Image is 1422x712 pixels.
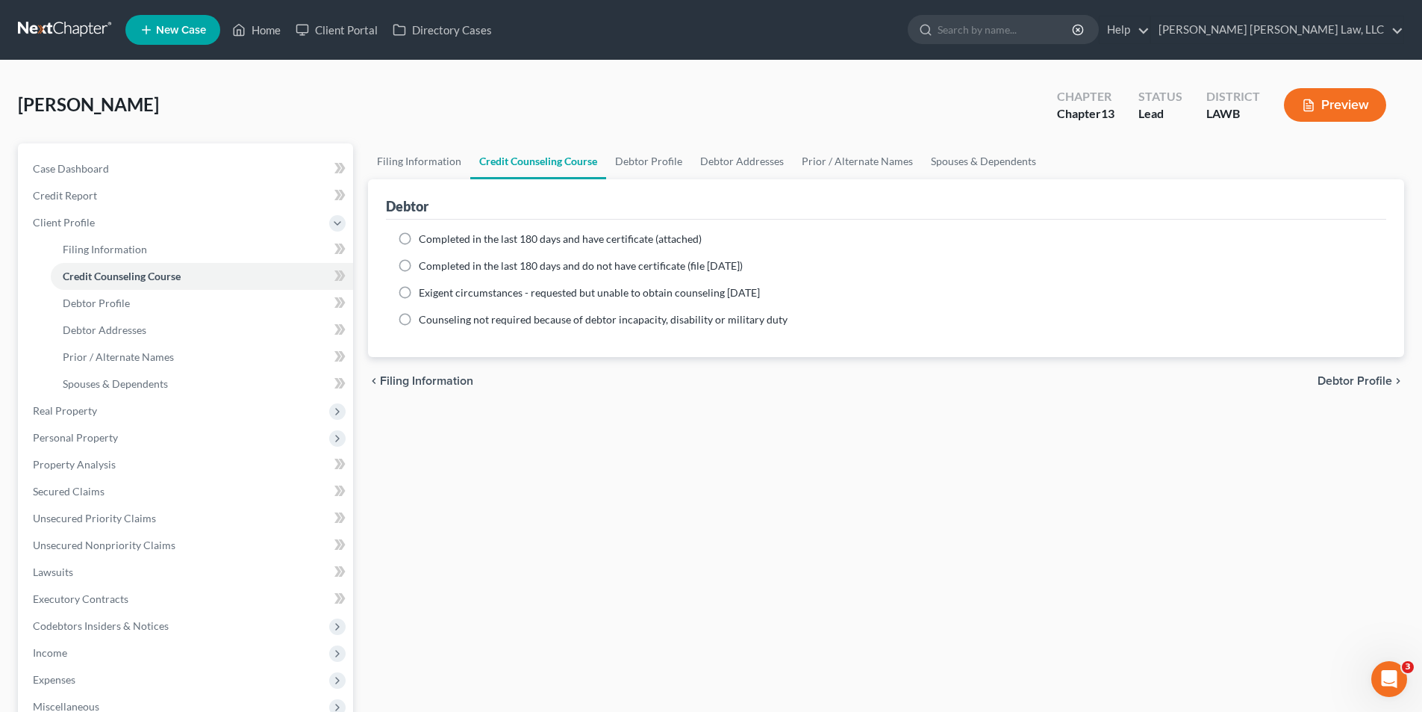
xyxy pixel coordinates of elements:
a: Unsecured Nonpriority Claims [21,532,353,559]
a: Debtor Addresses [51,317,353,344]
span: Counseling not required because of debtor incapacity, disability or military duty [419,313,788,326]
a: Filing Information [368,143,470,179]
span: Codebtors Insiders & Notices [33,619,169,632]
span: Completed in the last 180 days and have certificate (attached) [419,232,702,245]
button: Preview [1284,88,1386,122]
span: Completed in the last 180 days and do not have certificate (file [DATE]) [419,259,743,272]
a: Property Analysis [21,451,353,478]
span: 13 [1101,106,1114,120]
i: chevron_left [368,375,380,387]
span: New Case [156,25,206,36]
span: Exigent circumstances - requested but unable to obtain counseling [DATE] [419,286,760,299]
a: Home [225,16,288,43]
span: Filing Information [63,243,147,256]
a: Case Dashboard [21,155,353,182]
div: Debtor [386,197,428,215]
span: Real Property [33,404,97,417]
input: Search by name... [938,16,1074,43]
span: Property Analysis [33,458,116,471]
span: Unsecured Nonpriority Claims [33,539,175,551]
a: Credit Counseling Course [470,143,606,179]
button: Debtor Profile chevron_right [1317,375,1404,387]
button: chevron_left Filing Information [368,375,473,387]
a: Executory Contracts [21,586,353,613]
a: Prior / Alternate Names [793,143,922,179]
span: Lawsuits [33,566,73,578]
a: Secured Claims [21,478,353,505]
a: Debtor Profile [51,290,353,317]
span: Case Dashboard [33,162,109,175]
span: 3 [1402,661,1414,673]
a: Directory Cases [385,16,499,43]
a: Help [1100,16,1150,43]
a: Filing Information [51,236,353,263]
iframe: Intercom live chat [1371,661,1407,697]
div: Status [1138,88,1182,105]
span: [PERSON_NAME] [18,93,159,115]
a: Credit Report [21,182,353,209]
span: Client Profile [33,216,95,229]
a: Client Portal [288,16,385,43]
i: chevron_right [1392,375,1404,387]
a: Debtor Addresses [691,143,793,179]
span: Executory Contracts [33,592,128,605]
span: Credit Counseling Course [63,270,181,282]
a: Spouses & Dependents [922,143,1045,179]
span: Debtor Addresses [63,324,146,336]
span: Personal Property [33,431,118,444]
div: Lead [1138,105,1182,123]
span: Filing Information [380,375,473,387]
span: Credit Report [33,189,97,202]
a: Debtor Profile [606,143,691,179]
a: Prior / Alternate Names [51,344,353,371]
span: Debtor Profile [1317,375,1392,387]
a: Credit Counseling Course [51,263,353,290]
a: Spouses & Dependents [51,371,353,397]
a: [PERSON_NAME] [PERSON_NAME] Law, LLC [1151,16,1403,43]
div: District [1206,88,1260,105]
span: Spouses & Dependents [63,377,168,390]
div: Chapter [1057,105,1114,123]
span: Expenses [33,673,75,686]
div: LAWB [1206,105,1260,123]
span: Income [33,646,67,659]
a: Lawsuits [21,559,353,586]
span: Secured Claims [33,485,105,498]
span: Unsecured Priority Claims [33,512,156,524]
div: Chapter [1057,88,1114,105]
a: Unsecured Priority Claims [21,505,353,532]
span: Prior / Alternate Names [63,350,174,363]
span: Debtor Profile [63,297,130,309]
